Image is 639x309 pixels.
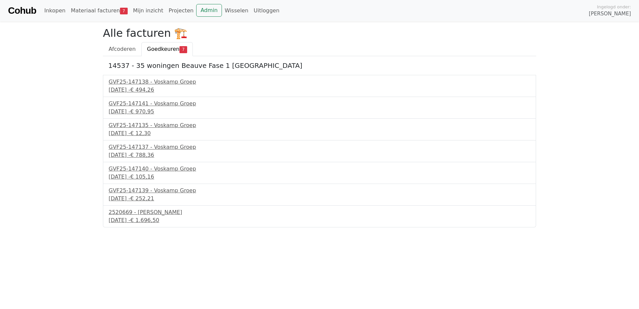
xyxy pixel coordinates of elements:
[109,216,530,224] div: [DATE] -
[8,3,36,19] a: Cohub
[109,187,530,203] a: GVF25-147139 - Voskamp Groep[DATE] -€ 252,21
[109,165,530,173] div: GVF25-147140 - Voskamp Groep
[109,46,136,52] span: Afcoderen
[166,4,196,17] a: Projecten
[130,217,159,223] span: € 1.696,50
[120,8,128,14] span: 7
[103,42,141,56] a: Afcoderen
[147,46,179,52] span: Goedkeuren
[109,173,530,181] div: [DATE] -
[109,208,530,224] a: 2520669 - [PERSON_NAME][DATE] -€ 1.696,50
[251,4,282,17] a: Uitloggen
[196,4,222,17] a: Admin
[68,4,130,17] a: Materiaal facturen7
[109,195,530,203] div: [DATE] -
[109,187,530,195] div: GVF25-147139 - Voskamp Groep
[109,108,530,116] div: [DATE] -
[109,143,530,151] div: GVF25-147137 - Voskamp Groep
[179,46,187,53] span: 7
[597,4,631,10] span: Ingelogd onder:
[41,4,68,17] a: Inkopen
[130,4,166,17] a: Mijn inzicht
[130,152,154,158] span: € 788,36
[109,129,530,137] div: [DATE] -
[109,121,530,129] div: GVF25-147135 - Voskamp Groep
[222,4,251,17] a: Wisselen
[109,165,530,181] a: GVF25-147140 - Voskamp Groep[DATE] -€ 105,16
[109,121,530,137] a: GVF25-147135 - Voskamp Groep[DATE] -€ 12,30
[130,87,154,93] span: € 494,26
[103,27,536,39] h2: Alle facturen 🏗️
[589,10,631,18] span: [PERSON_NAME]
[109,86,530,94] div: [DATE] -
[130,195,154,202] span: € 252,21
[130,130,151,136] span: € 12,30
[141,42,193,56] a: Goedkeuren7
[109,151,530,159] div: [DATE] -
[109,208,530,216] div: 2520669 - [PERSON_NAME]
[109,100,530,116] a: GVF25-147141 - Voskamp Groep[DATE] -€ 970,95
[108,62,531,70] h5: 14537 - 35 woningen Beauve Fase 1 [GEOGRAPHIC_DATA]
[109,143,530,159] a: GVF25-147137 - Voskamp Groep[DATE] -€ 788,36
[109,78,530,86] div: GVF25-147138 - Voskamp Groep
[109,78,530,94] a: GVF25-147138 - Voskamp Groep[DATE] -€ 494,26
[130,108,154,115] span: € 970,95
[130,174,154,180] span: € 105,16
[109,100,530,108] div: GVF25-147141 - Voskamp Groep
